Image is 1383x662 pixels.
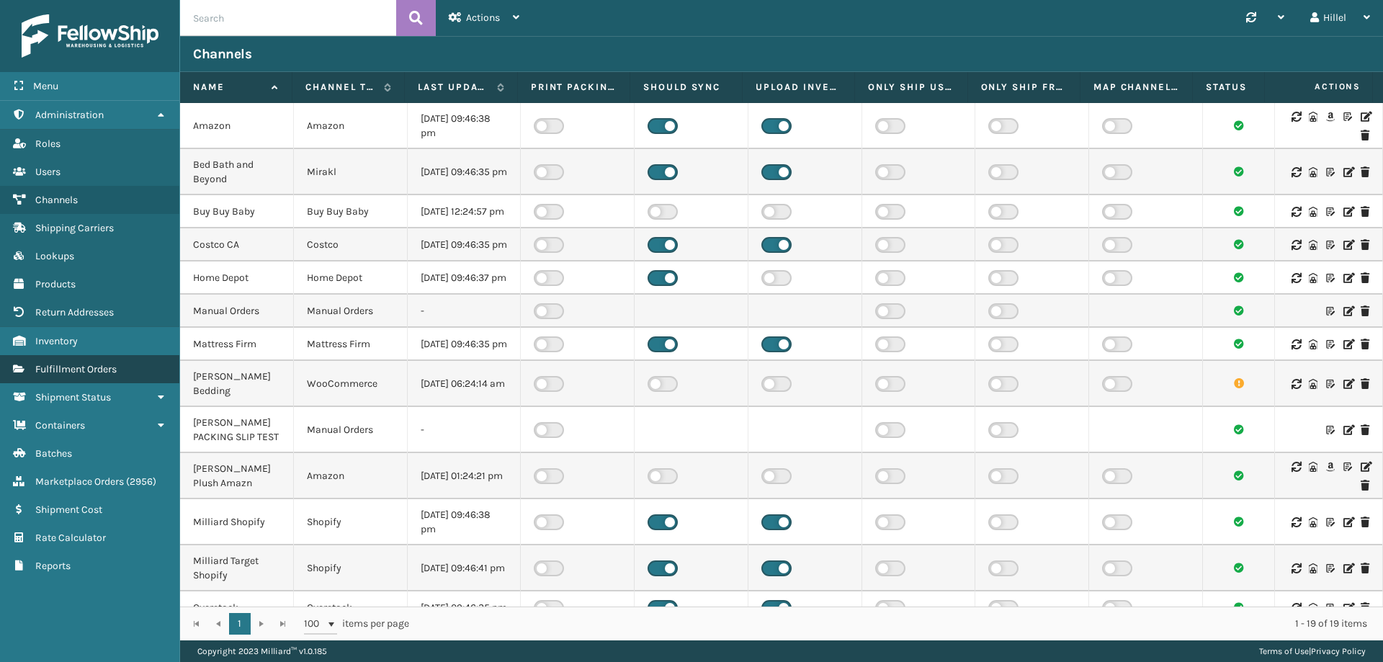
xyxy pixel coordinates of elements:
[1326,112,1335,122] i: Amazon Templates
[35,363,117,375] span: Fulfillment Orders
[126,475,156,488] span: ( 2956 )
[294,591,408,625] td: Overstock
[1361,379,1369,389] i: Delete
[1292,207,1300,217] i: Sync
[408,453,522,499] td: [DATE] 01:24:21 pm
[1234,305,1244,316] i: Channel sync succeeded.
[1361,112,1369,122] i: Edit
[1326,425,1335,435] i: Customize Label
[35,560,71,572] span: Reports
[294,195,408,228] td: Buy Buy Baby
[193,370,280,398] div: [PERSON_NAME] Bedding
[1292,167,1300,177] i: Sync
[1234,206,1244,216] i: Channel sync succeeded.
[1292,517,1300,527] i: Sync
[1234,166,1244,176] i: Channel sync succeeded.
[1292,273,1300,283] i: Sync
[1309,112,1317,122] i: Warehouse Codes
[1343,379,1352,389] i: Edit
[1343,273,1352,283] i: Edit
[1326,603,1335,613] i: Customize Label
[1234,272,1244,282] i: Channel sync succeeded.
[294,499,408,545] td: Shopify
[1343,563,1352,573] i: Edit
[229,613,251,635] a: 1
[1343,517,1352,527] i: Edit
[1361,480,1369,491] i: Delete
[35,306,114,318] span: Return Addresses
[868,81,954,94] label: Only Ship using Required Carrier Service
[193,119,280,133] div: Amazon
[35,419,85,431] span: Containers
[294,295,408,328] td: Manual Orders
[1343,112,1352,122] i: Customize Label
[193,271,280,285] div: Home Depot
[1269,75,1369,99] span: Actions
[1361,339,1369,349] i: Delete
[1206,81,1251,94] label: Status
[408,295,522,328] td: -
[1234,339,1244,349] i: Channel sync succeeded.
[1234,563,1244,573] i: Channel sync succeeded.
[1361,207,1369,217] i: Delete
[35,222,114,234] span: Shipping Carriers
[1309,462,1317,472] i: Warehouse Codes
[1292,603,1300,613] i: Sync
[193,158,280,187] div: Bed Bath and Beyond
[1326,306,1335,316] i: Customize Label
[1292,339,1300,349] i: Sync
[1326,379,1335,389] i: Customize Label
[981,81,1067,94] label: Only Ship from Required Warehouse
[1234,239,1244,249] i: Channel sync succeeded.
[643,81,729,94] label: Should Sync
[1234,602,1244,612] i: Channel sync succeeded.
[294,407,408,453] td: Manual Orders
[1292,112,1300,122] i: Sync
[304,617,326,631] span: 100
[1234,424,1244,434] i: Channel sync succeeded.
[1309,563,1317,573] i: Warehouse Codes
[35,504,102,516] span: Shipment Cost
[35,475,124,488] span: Marketplace Orders
[408,328,522,361] td: [DATE] 09:46:35 pm
[35,391,111,403] span: Shipment Status
[1361,306,1369,316] i: Delete
[418,81,489,94] label: Last update time
[1309,339,1317,349] i: Warehouse Codes
[408,545,522,591] td: [DATE] 09:46:41 pm
[408,361,522,407] td: [DATE] 06:24:14 am
[1234,378,1244,388] i: Value cannot be null. Parameter name: source
[35,109,104,121] span: Administration
[294,361,408,407] td: WooCommerce
[193,554,280,583] div: Milliard Target Shopify
[408,407,522,453] td: -
[408,499,522,545] td: [DATE] 09:46:38 pm
[1309,167,1317,177] i: Warehouse Codes
[1361,130,1369,140] i: Delete
[1326,167,1335,177] i: Customize Label
[193,601,280,615] div: Overstock
[1326,273,1335,283] i: Customize Label
[193,462,280,491] div: [PERSON_NAME] Plush Amazn
[294,545,408,591] td: Shopify
[756,81,841,94] label: Upload inventory
[294,228,408,261] td: Costco
[33,80,58,92] span: Menu
[1343,462,1352,472] i: Customize Label
[1326,517,1335,527] i: Customize Label
[304,613,409,635] span: items per page
[408,149,522,195] td: [DATE] 09:46:35 pm
[35,532,106,544] span: Rate Calculator
[1234,516,1244,527] i: Channel sync succeeded.
[294,103,408,149] td: Amazon
[1234,120,1244,130] i: Channel sync succeeded.
[193,337,280,352] div: Mattress Firm
[1343,339,1352,349] i: Edit
[35,138,61,150] span: Roles
[1309,207,1317,217] i: Warehouse Codes
[1259,646,1309,656] a: Terms of Use
[408,195,522,228] td: [DATE] 12:24:57 pm
[1343,240,1352,250] i: Edit
[1361,563,1369,573] i: Delete
[1326,339,1335,349] i: Customize Label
